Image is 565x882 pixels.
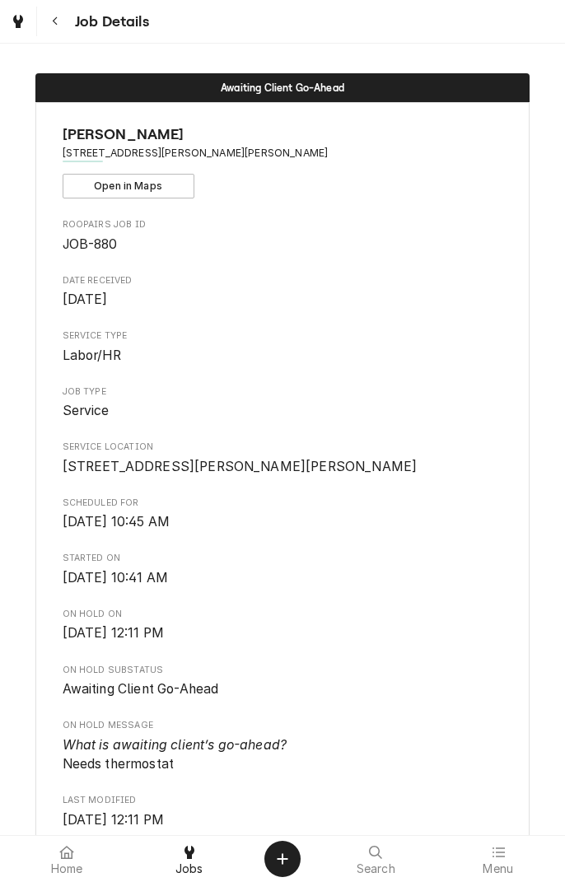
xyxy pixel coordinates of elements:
[63,570,168,586] span: [DATE] 10:41 AM
[63,812,164,828] span: [DATE] 12:11 PM
[35,73,530,102] div: Status
[63,218,503,231] span: Roopairs Job ID
[63,512,503,532] span: Scheduled For
[63,719,503,774] div: On Hold Message
[63,274,503,287] span: Date Received
[63,497,503,532] div: Scheduled For
[63,124,503,198] div: Client Information
[63,608,503,643] div: On Hold On
[63,218,503,254] div: Roopairs Job ID
[63,236,118,252] span: JOB-880
[63,401,503,421] span: Job Type
[63,737,287,753] i: What is awaiting client’s go-ahead?
[63,124,503,146] span: Name
[63,664,503,699] div: On Hold SubStatus
[63,274,503,310] div: Date Received
[63,346,503,366] span: Service Type
[63,329,503,343] span: Service Type
[63,403,110,418] span: Service
[3,7,33,36] a: Go to Jobs
[63,664,503,677] span: On Hold SubStatus
[63,457,503,477] span: Service Location
[63,441,503,454] span: Service Location
[63,552,503,565] span: Started On
[315,839,437,879] a: Search
[357,862,395,875] span: Search
[63,608,503,621] span: On Hold On
[63,329,503,365] div: Service Type
[51,862,83,875] span: Home
[63,348,121,363] span: Labor/HR
[63,794,503,807] span: Last Modified
[63,514,170,530] span: [DATE] 10:45 AM
[221,82,344,93] span: Awaiting Client Go-Ahead
[63,459,418,474] span: [STREET_ADDRESS][PERSON_NAME][PERSON_NAME]
[63,719,503,732] span: On Hold Message
[63,146,503,161] span: Address
[63,625,164,641] span: [DATE] 12:11 PM
[63,385,503,399] span: Job Type
[63,385,503,421] div: Job Type
[129,839,250,879] a: Jobs
[40,7,70,36] button: Navigate back
[7,839,128,879] a: Home
[63,679,503,699] span: On Hold SubStatus
[63,737,287,772] span: Needs thermostat
[438,839,559,879] a: Menu
[63,681,219,697] span: Awaiting Client Go-Ahead
[63,735,503,774] span: On Hold Message
[63,552,503,587] div: Started On
[63,794,503,829] div: Last Modified
[63,497,503,510] span: Scheduled For
[63,292,108,307] span: [DATE]
[483,862,513,875] span: Menu
[175,862,203,875] span: Jobs
[63,810,503,830] span: Last Modified
[63,235,503,254] span: Roopairs Job ID
[63,174,194,198] button: Open in Maps
[70,11,149,33] span: Job Details
[264,841,301,877] button: Create Object
[63,441,503,476] div: Service Location
[63,623,503,643] span: On Hold On
[63,290,503,310] span: Date Received
[63,568,503,588] span: Started On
